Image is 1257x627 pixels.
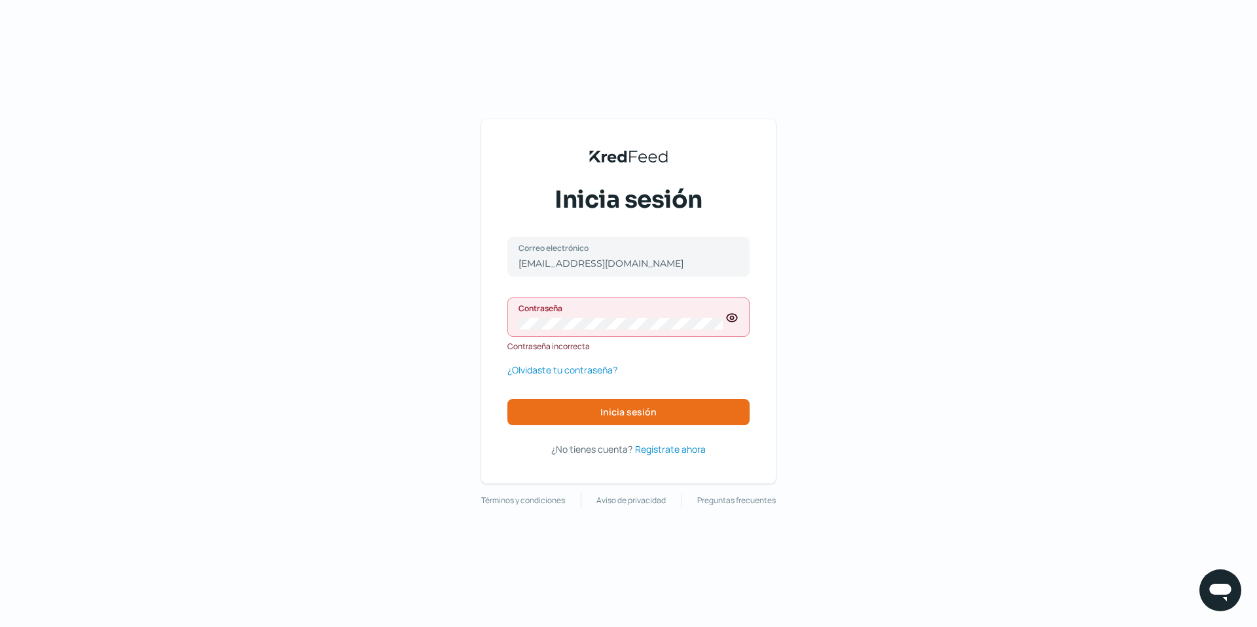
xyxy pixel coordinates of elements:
[555,183,702,216] span: Inicia sesión
[519,303,725,314] label: Contraseña
[481,493,565,508] a: Términos y condiciones
[507,362,617,378] a: ¿Olvidaste tu contraseña?
[600,408,657,417] span: Inicia sesión
[635,441,706,457] a: Regístrate ahora
[519,242,725,254] label: Correo electrónico
[507,339,590,354] span: Contraseña incorrecta
[1207,577,1233,603] img: chatIcon
[507,399,750,425] button: Inicia sesión
[697,493,776,508] a: Preguntas frecuentes
[596,493,666,508] a: Aviso de privacidad
[551,443,632,455] span: ¿No tienes cuenta?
